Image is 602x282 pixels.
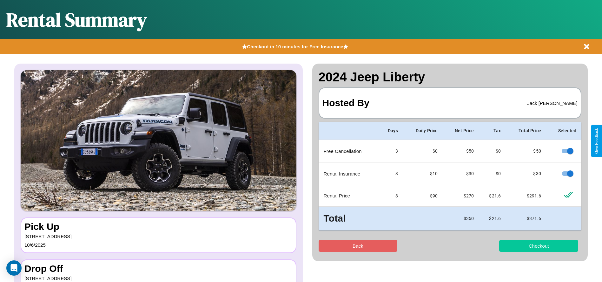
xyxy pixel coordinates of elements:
[319,122,582,230] table: simple table
[506,207,546,230] td: $ 371.6
[378,140,403,162] td: 3
[378,162,403,185] td: 3
[324,169,373,178] p: Rental Insurance
[527,99,578,107] p: Jack [PERSON_NAME]
[403,140,443,162] td: $0
[319,70,582,84] h2: 2024 Jeep Liberty
[443,162,479,185] td: $ 30
[479,140,506,162] td: $0
[443,207,479,230] td: $ 350
[324,191,373,200] p: Rental Price
[506,162,546,185] td: $ 30
[546,122,581,140] th: Selected
[479,207,506,230] td: $ 21.6
[324,147,373,155] p: Free Cancellation
[324,212,373,225] h3: Total
[594,128,599,154] div: Give Feedback
[247,44,343,49] b: Checkout in 10 minutes for Free Insurance
[506,185,546,207] td: $ 291.6
[24,232,293,241] p: [STREET_ADDRESS]
[6,260,22,276] div: Open Intercom Messenger
[479,185,506,207] td: $ 21.6
[443,140,479,162] td: $ 50
[319,240,398,252] button: Back
[479,122,506,140] th: Tax
[24,241,293,249] p: 10 / 6 / 2025
[403,162,443,185] td: $10
[479,162,506,185] td: $0
[378,122,403,140] th: Days
[506,140,546,162] td: $ 50
[378,185,403,207] td: 3
[403,122,443,140] th: Daily Price
[499,240,578,252] button: Checkout
[24,263,293,274] h3: Drop Off
[506,122,546,140] th: Total Price
[403,185,443,207] td: $ 90
[443,185,479,207] td: $ 270
[6,7,147,33] h1: Rental Summary
[24,221,293,232] h3: Pick Up
[322,91,369,115] h3: Hosted By
[443,122,479,140] th: Net Price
